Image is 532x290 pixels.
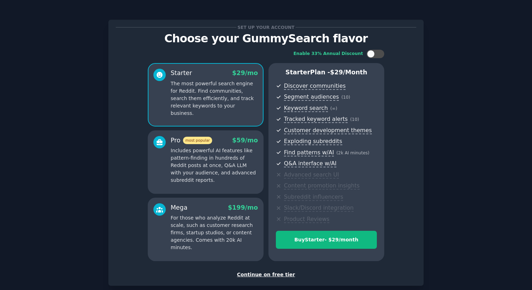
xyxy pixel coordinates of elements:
p: Choose your GummySearch flavor [116,32,416,45]
p: For those who analyze Reddit at scale, such as customer research firms, startup studios, or conte... [171,214,258,251]
span: Discover communities [284,82,346,90]
span: Advanced search UI [284,171,339,179]
span: $ 29 /mo [232,69,258,76]
span: ( 2k AI minutes ) [336,150,369,155]
div: Continue on free tier [116,271,416,278]
span: Slack/Discord integration [284,204,354,212]
span: ( 10 ) [350,117,359,122]
span: Segment audiences [284,93,339,101]
div: Starter [171,69,192,78]
span: Product Reviews [284,216,329,223]
span: Content promotion insights [284,182,360,190]
span: Exploding subreddits [284,138,342,145]
span: Customer development themes [284,127,372,134]
span: $ 199 /mo [228,204,258,211]
span: ( 10 ) [341,95,350,100]
div: Pro [171,136,212,145]
span: $ 29 /month [330,69,367,76]
span: ( ∞ ) [330,106,337,111]
div: Enable 33% Annual Discount [293,51,363,57]
button: BuyStarter- $29/month [276,231,377,249]
span: $ 59 /mo [232,137,258,144]
span: Subreddit influencers [284,193,343,201]
span: most popular [183,137,213,144]
p: Starter Plan - [276,68,377,77]
span: Tracked keyword alerts [284,116,348,123]
span: Set up your account [236,24,296,31]
span: Find patterns w/AI [284,149,334,156]
p: The most powerful search engine for Reddit. Find communities, search them efficiently, and track ... [171,80,258,117]
p: Includes powerful AI features like pattern-finding in hundreds of Reddit posts at once, Q&A LLM w... [171,147,258,184]
span: Keyword search [284,105,328,112]
div: Mega [171,203,188,212]
span: Q&A interface w/AI [284,160,336,167]
div: Buy Starter - $ 29 /month [276,236,376,243]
